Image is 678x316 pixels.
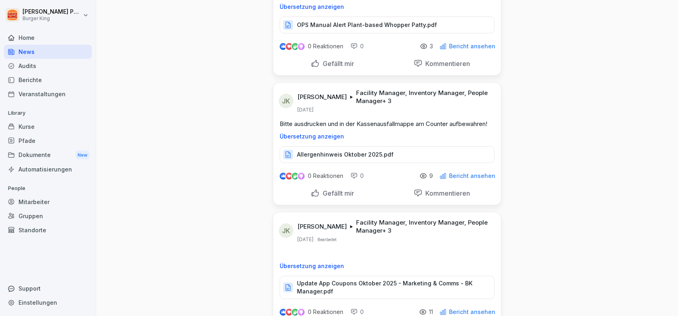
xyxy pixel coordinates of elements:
[279,94,293,108] div: JK
[4,31,92,45] a: Home
[4,281,92,295] div: Support
[23,16,81,21] p: Burger King
[297,223,347,231] p: [PERSON_NAME]
[4,209,92,223] a: Gruppen
[308,173,343,179] p: 0 Reaktionen
[297,236,313,243] p: [DATE]
[4,182,92,195] p: People
[356,89,491,105] p: Facility Manager, Inventory Manager, People Manager + 3
[4,107,92,120] p: Library
[297,151,394,159] p: Allergenhinweis Oktober 2025.pdf
[429,309,433,315] p: 11
[350,172,364,180] div: 0
[4,162,92,176] a: Automatisierungen
[319,189,354,197] p: Gefällt mir
[280,263,495,269] p: Übersetzung anzeigen
[356,219,491,235] p: Facility Manager, Inventory Manager, People Manager + 3
[298,43,305,50] img: inspiring
[4,295,92,310] a: Einstellungen
[4,87,92,101] a: Veranstaltungen
[23,8,81,15] p: [PERSON_NAME] Pandiloska
[319,60,354,68] p: Gefällt mir
[4,73,92,87] a: Berichte
[298,172,305,180] img: inspiring
[429,173,433,179] p: 9
[280,153,495,161] a: Allergenhinweis Oktober 2025.pdf
[280,43,286,50] img: like
[292,173,299,180] img: celebrate
[350,42,364,50] div: 0
[280,23,495,31] a: OPS Manual Alert Plant-based Whopper Patty.pdf
[4,195,92,209] a: Mitarbeiter
[350,308,364,316] div: 0
[286,173,292,179] img: love
[297,107,313,113] p: [DATE]
[280,173,286,179] img: like
[297,93,347,101] p: [PERSON_NAME]
[430,43,433,50] p: 3
[4,120,92,134] a: Kurse
[4,148,92,163] div: Dokumente
[76,151,89,160] div: New
[449,309,495,315] p: Bericht ansehen
[280,133,495,140] p: Übersetzung anzeigen
[298,308,305,316] img: inspiring
[4,59,92,73] a: Audits
[422,60,470,68] p: Kommentieren
[280,309,286,315] img: like
[286,309,292,315] img: love
[308,309,343,315] p: 0 Reaktionen
[280,4,495,10] p: Übersetzung anzeigen
[297,279,486,295] p: Update App Coupons Oktober 2025 - Marketing & Comms - BK Manager.pdf
[292,309,299,316] img: celebrate
[422,189,470,197] p: Kommentieren
[280,120,495,128] p: Bitte ausdrucken und in der Kassenausfallmappe am Counter aufbewahren!
[317,236,336,243] p: Bearbeitet
[4,134,92,148] a: Pfade
[449,43,495,50] p: Bericht ansehen
[297,21,437,29] p: OPS Manual Alert Plant-based Whopper Patty.pdf
[4,223,92,237] a: Standorte
[4,45,92,59] a: News
[4,148,92,163] a: DokumenteNew
[280,286,495,294] a: Update App Coupons Oktober 2025 - Marketing & Comms - BK Manager.pdf
[449,173,495,179] p: Bericht ansehen
[286,43,292,50] img: love
[308,43,343,50] p: 0 Reaktionen
[292,43,299,50] img: celebrate
[279,223,293,238] div: JK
